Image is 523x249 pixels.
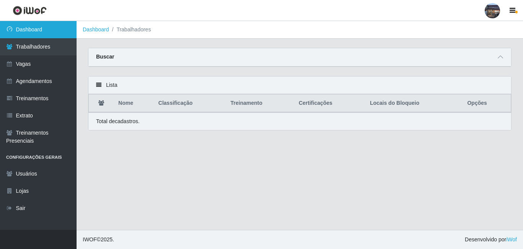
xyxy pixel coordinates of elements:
[83,26,109,33] a: Dashboard
[83,236,114,244] span: © 2025 .
[109,26,151,34] li: Trabalhadores
[96,54,114,60] strong: Buscar
[465,236,517,244] span: Desenvolvido por
[13,6,47,15] img: CoreUI Logo
[96,117,140,125] p: Total de cadastros.
[463,94,511,112] th: Opções
[226,94,294,112] th: Treinamento
[365,94,463,112] th: Locais do Bloqueio
[83,236,97,242] span: IWOF
[88,76,511,94] div: Lista
[506,236,517,242] a: iWof
[114,94,154,112] th: Nome
[294,94,365,112] th: Certificações
[154,94,226,112] th: Classificação
[77,21,523,39] nav: breadcrumb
